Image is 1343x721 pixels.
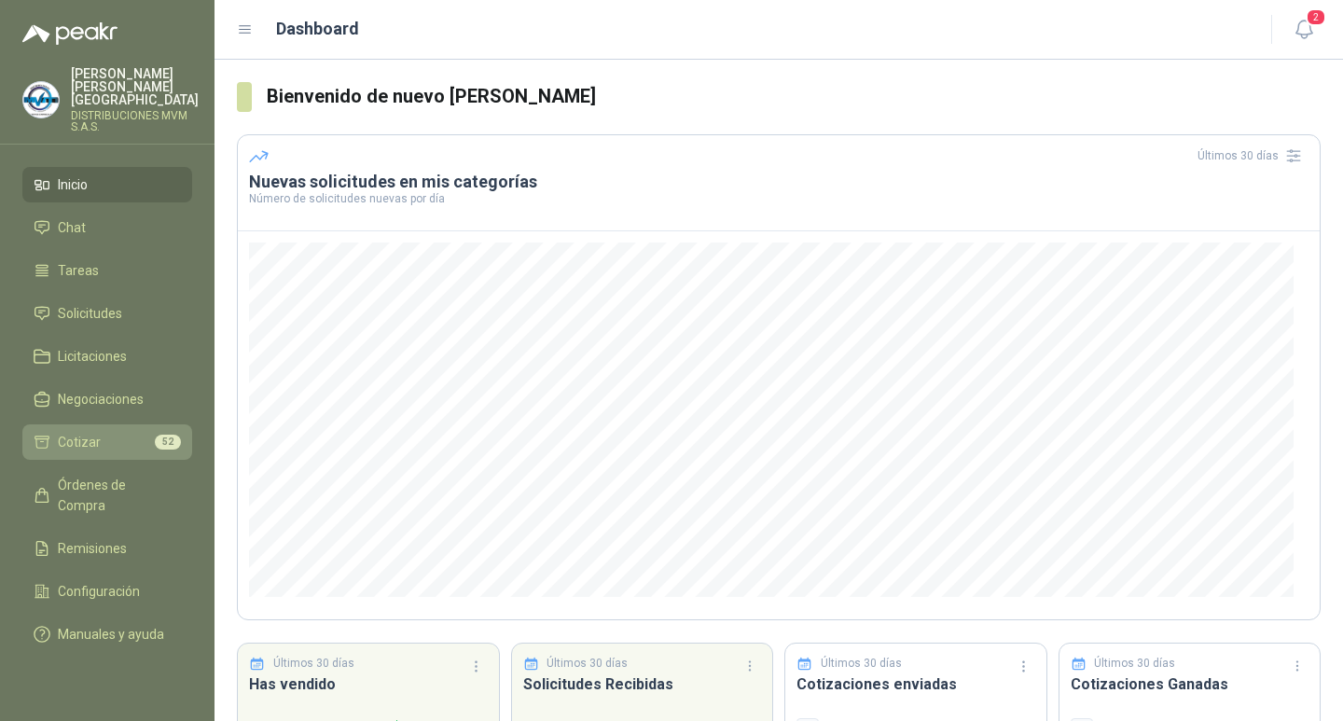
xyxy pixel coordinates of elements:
[22,296,192,331] a: Solicitudes
[22,381,192,417] a: Negociaciones
[1094,655,1175,672] p: Últimos 30 días
[523,672,762,696] h3: Solicitudes Recibidas
[71,110,199,132] p: DISTRIBUCIONES MVM S.A.S.
[58,389,144,409] span: Negociaciones
[71,67,199,106] p: [PERSON_NAME] [PERSON_NAME] [GEOGRAPHIC_DATA]
[267,82,1321,111] h3: Bienvenido de nuevo [PERSON_NAME]
[22,574,192,609] a: Configuración
[58,538,127,559] span: Remisiones
[796,672,1035,696] h3: Cotizaciones enviadas
[58,581,140,602] span: Configuración
[58,475,174,516] span: Órdenes de Compra
[276,16,359,42] h1: Dashboard
[22,531,192,566] a: Remisiones
[249,193,1308,204] p: Número de solicitudes nuevas por día
[249,672,488,696] h3: Has vendido
[22,424,192,460] a: Cotizar52
[58,217,86,238] span: Chat
[22,210,192,245] a: Chat
[1071,672,1309,696] h3: Cotizaciones Ganadas
[273,655,354,672] p: Últimos 30 días
[58,303,122,324] span: Solicitudes
[22,167,192,202] a: Inicio
[22,22,118,45] img: Logo peakr
[821,655,902,672] p: Últimos 30 días
[22,617,192,652] a: Manuales y ayuda
[58,174,88,195] span: Inicio
[547,655,628,672] p: Últimos 30 días
[58,432,101,452] span: Cotizar
[1287,13,1321,47] button: 2
[23,82,59,118] img: Company Logo
[58,346,127,367] span: Licitaciones
[1306,8,1326,26] span: 2
[22,253,192,288] a: Tareas
[249,171,1308,193] h3: Nuevas solicitudes en mis categorías
[155,435,181,450] span: 52
[1198,141,1308,171] div: Últimos 30 días
[22,467,192,523] a: Órdenes de Compra
[22,339,192,374] a: Licitaciones
[58,260,99,281] span: Tareas
[58,624,164,645] span: Manuales y ayuda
